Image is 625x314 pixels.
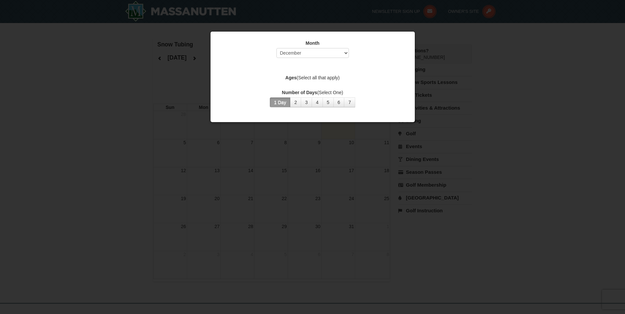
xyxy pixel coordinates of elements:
button: 7 [344,97,355,107]
button: 5 [323,97,334,107]
label: (Select all that apply) [219,74,407,81]
button: 1 Day [270,97,291,107]
strong: Number of Days [282,90,317,95]
button: 6 [333,97,345,107]
label: (Select One) [219,89,407,96]
button: 2 [290,97,301,107]
button: 3 [301,97,312,107]
button: 4 [312,97,323,107]
strong: Ages [285,75,297,80]
strong: Month [306,40,320,46]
